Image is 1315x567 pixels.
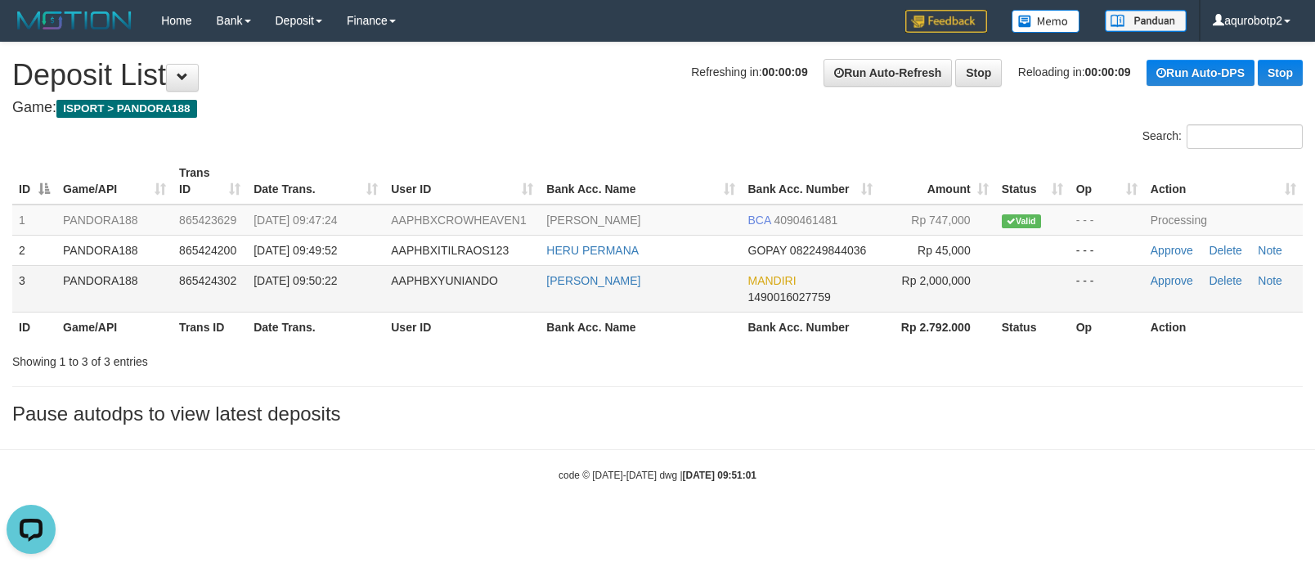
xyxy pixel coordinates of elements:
span: 865424200 [179,244,236,257]
th: Game/API: activate to sort column ascending [56,158,173,205]
td: PANDORA188 [56,205,173,236]
span: GOPAY [748,244,787,257]
span: Rp 2,000,000 [902,274,971,287]
span: 865423629 [179,214,236,227]
a: Note [1258,274,1282,287]
th: ID [12,312,56,342]
span: [DATE] 09:47:24 [254,214,337,227]
h3: Pause autodps to view latest deposits [12,403,1303,425]
th: Op [1070,312,1144,342]
a: Run Auto-DPS [1147,60,1254,86]
th: Date Trans. [247,312,384,342]
span: Refreshing in: [691,65,807,79]
span: AAPHBXYUNIANDO [391,274,498,287]
th: User ID: activate to sort column ascending [384,158,540,205]
span: AAPHBXCROWHEAVEN1 [391,214,526,227]
th: Trans ID [173,312,247,342]
input: Search: [1187,124,1303,149]
a: [PERSON_NAME] [546,274,640,287]
a: Stop [1258,60,1303,86]
span: MANDIRI [748,274,797,287]
a: Note [1258,244,1282,257]
a: HERU PERMANA [546,244,639,257]
span: BCA [748,214,771,227]
button: Open LiveChat chat widget [7,7,56,56]
td: Processing [1144,205,1303,236]
td: - - - [1070,205,1144,236]
th: Action [1144,312,1303,342]
a: Delete [1209,274,1241,287]
th: Game/API [56,312,173,342]
span: Rp 747,000 [911,214,970,227]
th: Amount: activate to sort column ascending [879,158,995,205]
label: Search: [1142,124,1303,149]
th: Trans ID: activate to sort column ascending [173,158,247,205]
td: 1 [12,205,56,236]
th: Bank Acc. Number: activate to sort column ascending [742,158,879,205]
a: Approve [1151,244,1193,257]
th: Rp 2.792.000 [879,312,995,342]
strong: 00:00:09 [1085,65,1131,79]
span: ISPORT > PANDORA188 [56,100,197,118]
th: Date Trans.: activate to sort column ascending [247,158,384,205]
strong: 00:00:09 [762,65,808,79]
img: panduan.png [1105,10,1187,32]
span: Copy 082249844036 to clipboard [790,244,866,257]
th: ID: activate to sort column descending [12,158,56,205]
small: code © [DATE]-[DATE] dwg | [559,470,756,481]
img: MOTION_logo.png [12,8,137,33]
td: - - - [1070,235,1144,265]
th: Bank Acc. Number [742,312,879,342]
span: Copy 1490016027759 to clipboard [748,290,831,304]
span: Rp 45,000 [918,244,971,257]
th: Op: activate to sort column ascending [1070,158,1144,205]
td: 3 [12,265,56,312]
td: PANDORA188 [56,235,173,265]
th: Status [995,312,1070,342]
h4: Game: [12,100,1303,116]
a: [PERSON_NAME] [546,214,640,227]
td: - - - [1070,265,1144,312]
span: 865424302 [179,274,236,287]
th: Bank Acc. Name: activate to sort column ascending [540,158,741,205]
a: Delete [1209,244,1241,257]
span: [DATE] 09:50:22 [254,274,337,287]
a: Stop [955,59,1002,87]
h1: Deposit List [12,59,1303,92]
a: Approve [1151,274,1193,287]
img: Button%20Memo.svg [1012,10,1080,33]
th: Action: activate to sort column ascending [1144,158,1303,205]
span: Copy 4090461481 to clipboard [774,214,837,227]
span: AAPHBXITILRAOS123 [391,244,509,257]
a: Run Auto-Refresh [824,59,952,87]
span: [DATE] 09:49:52 [254,244,337,257]
th: User ID [384,312,540,342]
td: PANDORA188 [56,265,173,312]
strong: [DATE] 09:51:01 [683,470,756,481]
img: Feedback.jpg [905,10,987,33]
span: Valid transaction [1002,214,1041,228]
th: Bank Acc. Name [540,312,741,342]
span: Reloading in: [1018,65,1131,79]
div: Showing 1 to 3 of 3 entries [12,347,536,370]
th: Status: activate to sort column ascending [995,158,1070,205]
td: 2 [12,235,56,265]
